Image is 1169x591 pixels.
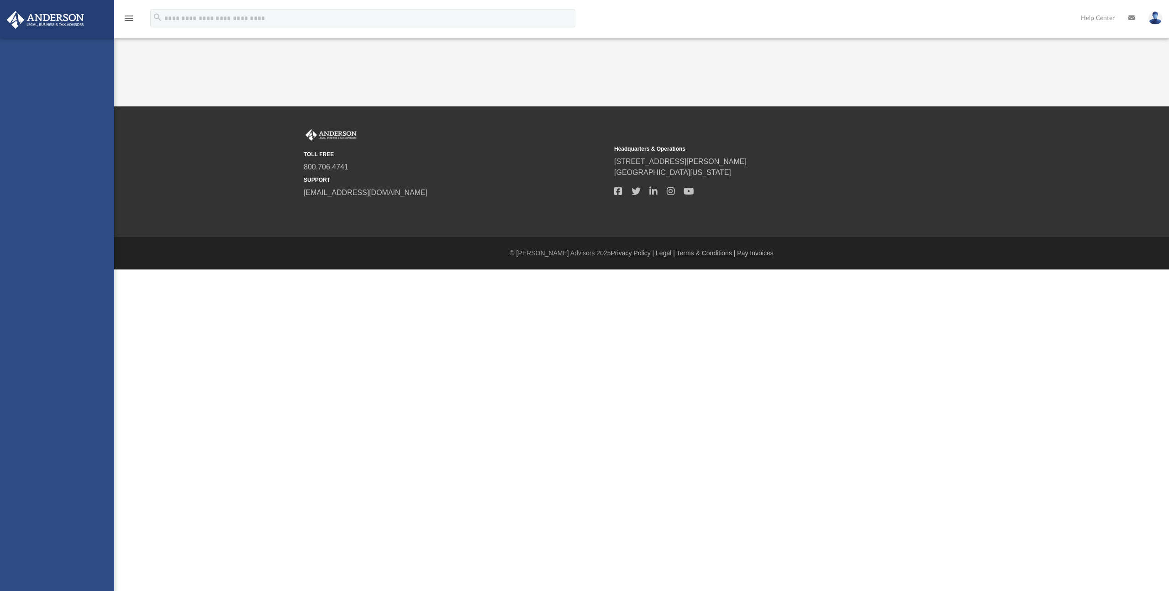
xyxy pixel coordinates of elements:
[304,176,608,184] small: SUPPORT
[611,249,654,257] a: Privacy Policy |
[304,189,427,196] a: [EMAIL_ADDRESS][DOMAIN_NAME]
[677,249,736,257] a: Terms & Conditions |
[4,11,87,29] img: Anderson Advisors Platinum Portal
[304,150,608,158] small: TOLL FREE
[304,129,358,141] img: Anderson Advisors Platinum Portal
[123,17,134,24] a: menu
[1148,11,1162,25] img: User Pic
[114,248,1169,258] div: © [PERSON_NAME] Advisors 2025
[153,12,163,22] i: search
[656,249,675,257] a: Legal |
[304,163,348,171] a: 800.706.4741
[737,249,773,257] a: Pay Invoices
[614,145,918,153] small: Headquarters & Operations
[614,169,731,176] a: [GEOGRAPHIC_DATA][US_STATE]
[614,158,747,165] a: [STREET_ADDRESS][PERSON_NAME]
[123,13,134,24] i: menu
